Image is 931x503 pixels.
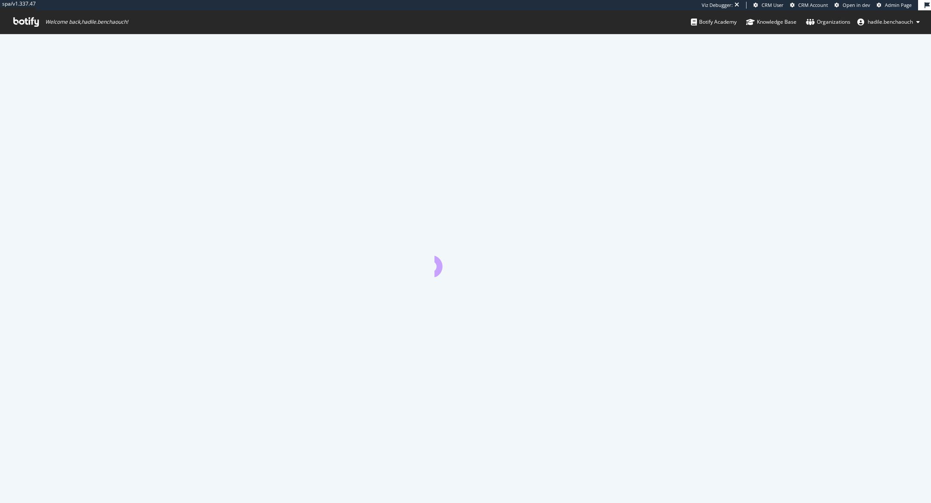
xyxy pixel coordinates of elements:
[850,15,927,29] button: hadile.benchaouch
[691,10,737,34] a: Botify Academy
[834,2,870,9] a: Open in dev
[702,2,733,9] div: Viz Debugger:
[746,10,797,34] a: Knowledge Base
[762,2,784,8] span: CRM User
[868,18,913,25] span: hadile.benchaouch
[434,246,497,277] div: animation
[877,2,912,9] a: Admin Page
[790,2,828,9] a: CRM Account
[806,10,850,34] a: Organizations
[746,18,797,26] div: Knowledge Base
[691,18,737,26] div: Botify Academy
[45,19,128,25] span: Welcome back, hadile.benchaouch !
[885,2,912,8] span: Admin Page
[798,2,828,8] span: CRM Account
[806,18,850,26] div: Organizations
[843,2,870,8] span: Open in dev
[753,2,784,9] a: CRM User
